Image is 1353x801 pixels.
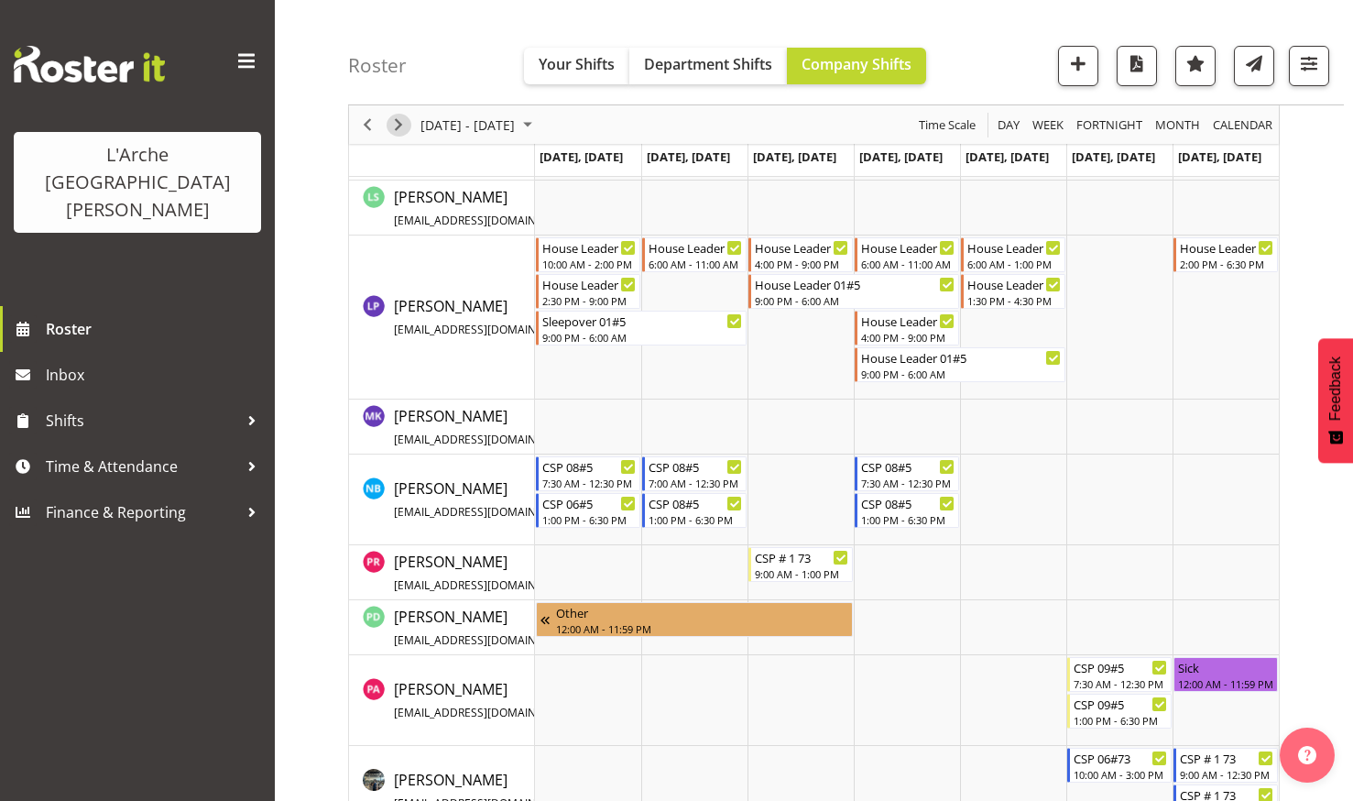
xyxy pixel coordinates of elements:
div: 7:30 AM - 12:30 PM [1074,676,1167,691]
div: Sick [1178,658,1273,676]
div: CSP 06#5 [542,494,636,512]
div: Nena Barwell"s event - CSP 08#5 Begin From Tuesday, September 2, 2025 at 7:00:00 AM GMT+12:00 End... [642,456,747,491]
div: Lydia Peters"s event - House Leader 01#5 Begin From Monday, September 1, 2025 at 2:30:00 PM GMT+1... [536,274,640,309]
td: Lydia Peters resource [349,236,535,400]
span: [EMAIL_ADDRESS][DOMAIN_NAME] [394,432,576,447]
span: [DATE], [DATE] [966,148,1049,165]
div: House Leader 01#5 [755,275,955,293]
div: CSP 09#5 [1074,658,1167,676]
div: 7:30 AM - 12:30 PM [542,476,636,490]
span: Day [996,114,1021,137]
div: CSP # 1 73 [1180,749,1273,767]
div: Raju Regmi"s event - CSP 06#73 Begin From Saturday, September 6, 2025 at 10:00:00 AM GMT+12:00 En... [1067,748,1172,783]
div: House Leader 01#5 [861,348,1061,367]
div: 9:00 PM - 6:00 AM [755,293,955,308]
div: Lydia Peters"s event - House Leader 01#5 Begin From Monday, September 1, 2025 at 10:00:00 AM GMT+... [536,237,640,272]
div: 12:00 AM - 11:59 PM [1178,676,1273,691]
div: Nena Barwell"s event - CSP 08#5 Begin From Thursday, September 4, 2025 at 1:00:00 PM GMT+12:00 En... [855,493,959,528]
span: Inbox [46,361,266,389]
div: House Leader 01#5 [649,238,742,257]
span: [EMAIL_ADDRESS][DOMAIN_NAME] [394,322,576,337]
div: 2:30 PM - 9:00 PM [542,293,636,308]
div: 1:00 PM - 6:30 PM [861,512,955,527]
button: Add a new shift [1058,46,1098,86]
button: Highlight an important date within the roster. [1175,46,1216,86]
div: Lydia Peters"s event - House Leader 01#5 Begin From Tuesday, September 2, 2025 at 6:00:00 AM GMT+... [642,237,747,272]
span: [PERSON_NAME] [394,187,649,229]
span: [DATE], [DATE] [540,148,623,165]
span: [DATE], [DATE] [753,148,836,165]
span: Fortnight [1075,114,1144,137]
span: [PERSON_NAME] [394,607,649,649]
td: Pranisha Adhikari resource [349,655,535,746]
td: Paige Reynolds resource [349,545,535,600]
span: Shifts [46,407,238,434]
div: Lydia Peters"s event - House Leader 01#5 Begin From Thursday, September 4, 2025 at 6:00:00 AM GMT... [855,237,959,272]
div: CSP 08#5 [649,457,742,476]
button: Timeline Week [1030,114,1067,137]
span: [EMAIL_ADDRESS][DOMAIN_NAME] [394,213,576,228]
span: Company Shifts [802,54,911,74]
span: Your Shifts [539,54,615,74]
span: [EMAIL_ADDRESS][DOMAIN_NAME] [394,632,576,648]
div: 6:00 AM - 1:00 PM [967,257,1061,271]
span: [EMAIL_ADDRESS][DOMAIN_NAME] [394,504,576,520]
div: Lydia Peters"s event - Sleepover 01#5 Begin From Monday, September 1, 2025 at 9:00:00 PM GMT+12:0... [536,311,747,346]
div: House Leader 01#5 [861,238,955,257]
div: Lydia Peters"s event - House Leader 01#5 Begin From Wednesday, September 3, 2025 at 9:00:00 PM GM... [748,274,959,309]
div: 2:00 PM - 6:30 PM [1180,257,1273,271]
span: [DATE] - [DATE] [419,114,517,137]
div: House Leader 01#5 [861,312,955,330]
div: CSP 08#5 [542,457,636,476]
span: [PERSON_NAME] [394,406,649,448]
span: [DATE], [DATE] [859,148,943,165]
div: Sleepover 01#5 [542,312,742,330]
a: [PERSON_NAME][EMAIL_ADDRESS][DOMAIN_NAME] [394,405,649,449]
button: Month [1210,114,1276,137]
div: Previous [352,105,383,144]
span: Time & Attendance [46,453,238,480]
td: Nena Barwell resource [349,455,535,545]
div: CSP 08#5 [861,457,955,476]
div: House Leader 01#5 [542,238,636,257]
div: House Leader 01#5 [967,238,1061,257]
div: 6:00 AM - 11:00 AM [649,257,742,271]
div: 1:00 PM - 6:30 PM [1074,713,1167,728]
div: Nena Barwell"s event - CSP 08#5 Begin From Monday, September 1, 2025 at 7:30:00 AM GMT+12:00 Ends... [536,456,640,491]
span: [PERSON_NAME] [394,296,649,338]
button: Timeline Day [995,114,1023,137]
div: House Leader 01#5 [1180,238,1273,257]
div: Lydia Peters"s event - House Leader 01#5 Begin From Thursday, September 4, 2025 at 9:00:00 PM GMT... [855,347,1065,382]
div: 12:00 AM - 11:59 PM [556,621,848,636]
span: [EMAIL_ADDRESS][DOMAIN_NAME] [394,577,576,593]
button: Department Shifts [629,48,787,84]
button: Filter Shifts [1289,46,1329,86]
span: Department Shifts [644,54,772,74]
div: House Leader 01#5 [967,275,1061,293]
span: calendar [1211,114,1274,137]
button: Company Shifts [787,48,926,84]
div: Lydia Peters"s event - House Leader 01#5 Begin From Sunday, September 7, 2025 at 2:00:00 PM GMT+1... [1173,237,1278,272]
div: 9:00 PM - 6:00 AM [861,367,1061,381]
a: [PERSON_NAME][EMAIL_ADDRESS][DOMAIN_NAME] [394,295,649,339]
div: 7:30 AM - 12:30 PM [861,476,955,490]
button: Next [387,114,411,137]
td: Manpreet Kaur resource [349,400,535,455]
div: 7:00 AM - 12:30 PM [649,476,742,490]
div: 6:00 AM - 11:00 AM [861,257,955,271]
span: [PERSON_NAME] [394,679,656,721]
div: CSP 08#5 [649,494,742,512]
div: 4:00 PM - 9:00 PM [861,330,955,345]
div: Next [383,105,414,144]
button: Feedback - Show survey [1318,338,1353,463]
span: [PERSON_NAME] [394,478,649,521]
a: [PERSON_NAME][EMAIL_ADDRESS][DOMAIN_NAME] [394,186,649,230]
button: Your Shifts [524,48,629,84]
div: 1:00 PM - 6:30 PM [542,512,636,527]
span: [DATE], [DATE] [647,148,730,165]
div: Nena Barwell"s event - CSP 08#5 Begin From Thursday, September 4, 2025 at 7:30:00 AM GMT+12:00 En... [855,456,959,491]
a: [PERSON_NAME][EMAIL_ADDRESS][DOMAIN_NAME] [394,551,649,595]
img: Rosterit website logo [14,46,165,82]
td: Leanne Smith resource [349,181,535,236]
div: CSP # 1 73 [755,548,848,566]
